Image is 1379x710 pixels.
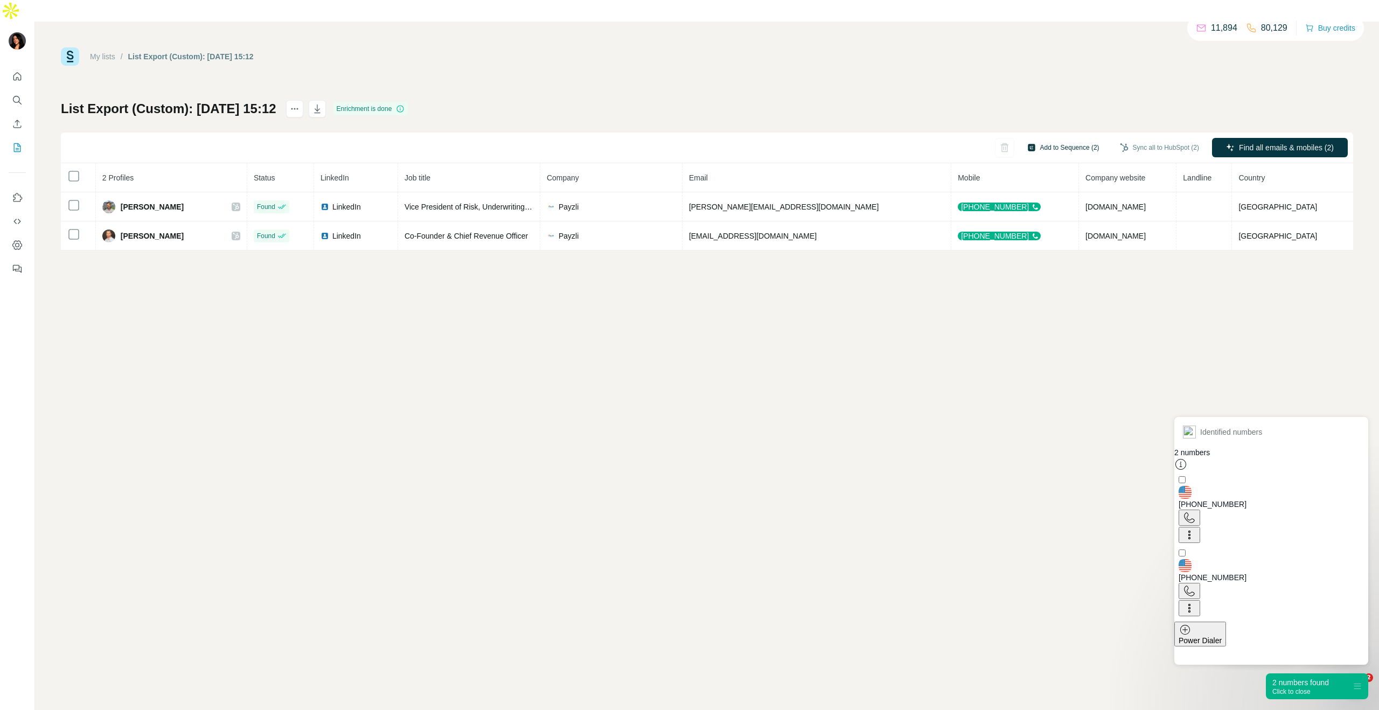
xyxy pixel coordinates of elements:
img: Surfe Logo [61,47,79,66]
span: Job title [405,173,430,182]
h1: List Export (Custom): [DATE] 15:12 [61,100,276,117]
span: Vice President of Risk, Underwriting & Collections [405,203,571,211]
span: [PERSON_NAME][EMAIL_ADDRESS][DOMAIN_NAME] [689,203,879,211]
span: Status [254,173,275,182]
button: Buy credits [1305,20,1355,36]
button: Dashboard [9,235,26,255]
img: LinkedIn logo [321,232,329,240]
button: My lists [9,138,26,157]
div: List Export (Custom): [DATE] 15:12 [128,51,254,62]
span: 2 [1364,673,1373,682]
button: Feedback [9,259,26,279]
div: [PHONE_NUMBER] [958,232,1041,240]
span: Country [1238,173,1265,182]
img: Avatar [102,200,115,213]
img: company-logo [547,203,555,211]
button: Add to Sequence (2) [1020,140,1107,156]
span: [DOMAIN_NAME] [1085,203,1146,211]
button: Sync all to HubSpot (2) [1112,140,1207,156]
span: Company [547,173,579,182]
p: 11,894 [1211,22,1237,34]
li: / [121,51,123,62]
span: Mobile [958,173,980,182]
span: [PERSON_NAME] [121,201,184,212]
iframe: Intercom notifications message [1164,562,1379,670]
img: LinkedIn logo [321,203,329,211]
button: actions [286,100,303,117]
img: Avatar [102,229,115,242]
span: [GEOGRAPHIC_DATA] [1238,232,1317,240]
span: Email [689,173,708,182]
a: My lists [90,52,115,61]
span: Payzli [559,201,579,212]
span: Payzli [559,231,579,241]
span: LinkedIn [321,173,349,182]
button: Use Surfe API [9,212,26,231]
img: Avatar [9,32,26,50]
button: Enrich CSV [9,114,26,134]
button: Find all emails & mobiles (2) [1212,138,1348,157]
span: Company website [1085,173,1145,182]
span: [PERSON_NAME] [121,231,184,241]
button: Quick start [9,67,26,86]
span: Find all emails & mobiles (2) [1239,142,1334,153]
img: company-logo [547,232,555,240]
span: LinkedIn [332,231,361,241]
span: LinkedIn [332,201,361,212]
span: [DOMAIN_NAME] [1085,232,1146,240]
span: 2 Profiles [102,173,134,182]
p: 80,129 [1261,22,1287,34]
div: [PHONE_NUMBER] [958,203,1041,211]
span: [GEOGRAPHIC_DATA] [1238,203,1317,211]
span: Landline [1183,173,1211,182]
span: Found [257,202,275,212]
div: Enrichment is done [333,102,408,115]
button: Use Surfe on LinkedIn [9,188,26,207]
span: Co-Founder & Chief Revenue Officer [405,232,528,240]
button: Search [9,91,26,110]
span: Found [257,231,275,241]
span: [EMAIL_ADDRESS][DOMAIN_NAME] [689,232,817,240]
